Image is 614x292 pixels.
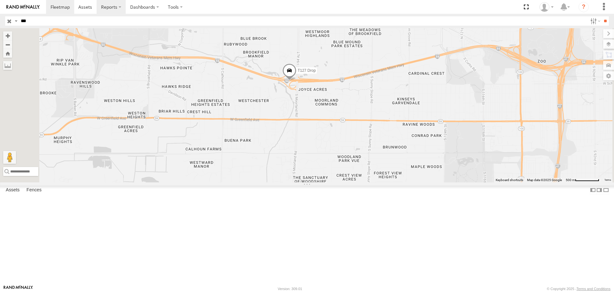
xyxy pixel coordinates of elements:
div: Version: 309.01 [278,287,302,291]
label: Search Filter Options [588,16,602,26]
span: Map data ©2025 Google [527,178,562,182]
span: T127 Drop [298,69,316,73]
label: Hide Summary Table [603,186,609,195]
label: Fences [23,186,45,195]
button: Zoom in [3,31,12,40]
div: © Copyright 2025 - [547,287,610,291]
img: rand-logo.svg [6,5,40,9]
i: ? [579,2,589,12]
label: Dock Summary Table to the Left [590,186,596,195]
a: Visit our Website [4,286,33,292]
label: Assets [3,186,23,195]
span: 500 m [566,178,575,182]
a: Terms (opens in new tab) [604,179,611,181]
div: AJ Klotz [537,2,556,12]
button: Keyboard shortcuts [496,178,523,182]
label: Search Query [13,16,19,26]
label: Dock Summary Table to the Right [596,186,602,195]
label: Measure [3,61,12,70]
button: Drag Pegman onto the map to open Street View [3,151,16,164]
label: Map Settings [603,71,614,80]
button: Zoom out [3,40,12,49]
button: Zoom Home [3,49,12,58]
a: Terms and Conditions [577,287,610,291]
button: Map Scale: 500 m per 72 pixels [564,178,601,182]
